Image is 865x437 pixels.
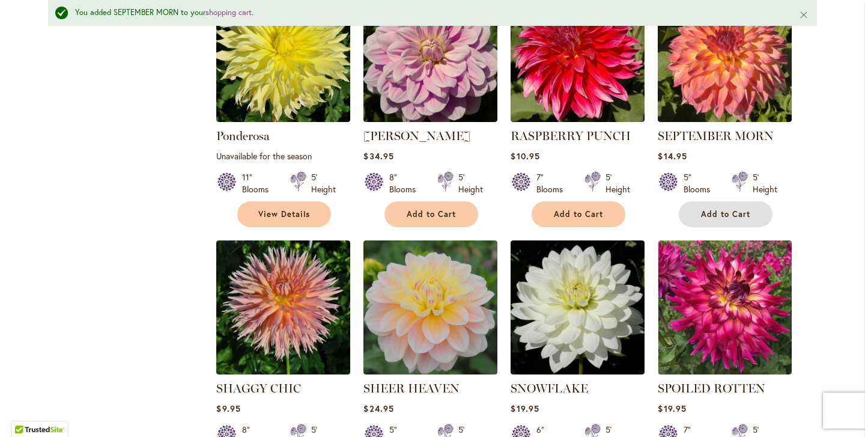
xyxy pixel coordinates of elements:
a: SNOWFLAKE [511,381,588,396]
span: Add to Cart [701,209,750,219]
span: $14.95 [658,150,687,162]
span: $19.95 [511,403,539,414]
p: Unavailable for the season [216,150,350,162]
a: SEPTEMBER MORN [658,129,774,143]
button: Add to Cart [384,201,478,227]
a: [PERSON_NAME] [363,129,470,143]
div: 11" Blooms [242,171,276,195]
span: $34.95 [363,150,393,162]
a: SNOWFLAKE [511,365,645,377]
span: $10.95 [511,150,539,162]
a: RASPBERRY PUNCH [511,113,645,124]
a: SHEER HEAVEN [363,365,497,377]
img: SHEER HEAVEN [363,240,497,374]
a: September Morn [658,113,792,124]
span: $19.95 [658,403,686,414]
a: shopping cart [205,7,252,17]
span: $9.95 [216,403,240,414]
a: SHEER HEAVEN [363,381,460,396]
div: 5' Height [605,171,630,195]
img: SNOWFLAKE [511,240,645,374]
div: 8" Blooms [389,171,423,195]
a: RASPBERRY PUNCH [511,129,631,143]
div: 5' Height [311,171,336,195]
div: 7" Blooms [536,171,570,195]
span: Add to Cart [407,209,456,219]
span: View Details [258,209,310,219]
button: Add to Cart [679,201,772,227]
a: View Details [237,201,331,227]
a: SPOILED ROTTEN [658,365,792,377]
div: 5' Height [458,171,483,195]
span: Add to Cart [554,209,603,219]
div: 5' Height [753,171,777,195]
iframe: Launch Accessibility Center [9,394,43,428]
span: $24.95 [363,403,393,414]
a: Ponderosa [216,129,270,143]
img: SPOILED ROTTEN [658,240,792,374]
img: SHAGGY CHIC [216,240,350,374]
a: Randi Dawn [363,113,497,124]
a: SPOILED ROTTEN [658,381,765,396]
div: 5" Blooms [684,171,717,195]
a: SHAGGY CHIC [216,365,350,377]
a: SHAGGY CHIC [216,381,301,396]
button: Add to Cart [532,201,625,227]
a: Ponderosa [216,113,350,124]
div: You added SEPTEMBER MORN to your . [75,7,781,19]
